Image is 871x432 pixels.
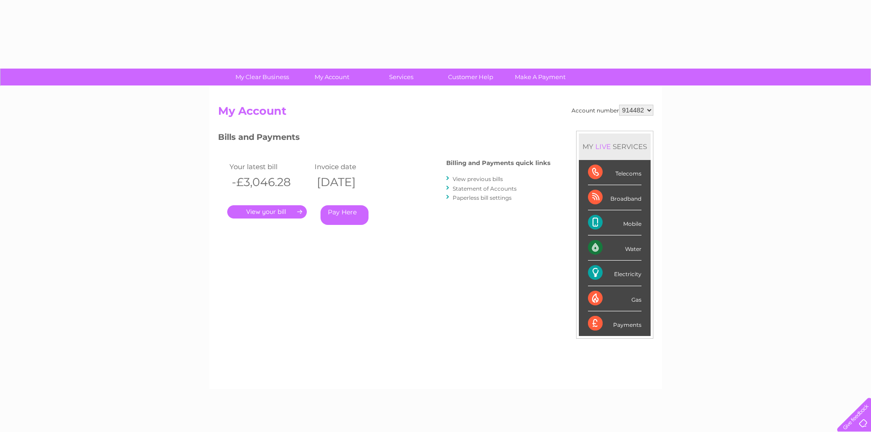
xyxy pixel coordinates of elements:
[588,185,641,210] div: Broadband
[363,69,439,85] a: Services
[294,69,369,85] a: My Account
[588,311,641,336] div: Payments
[312,173,397,192] th: [DATE]
[588,210,641,235] div: Mobile
[588,261,641,286] div: Electricity
[588,160,641,185] div: Telecoms
[218,105,653,122] h2: My Account
[433,69,508,85] a: Customer Help
[446,160,550,166] h4: Billing and Payments quick links
[227,205,307,219] a: .
[502,69,578,85] a: Make A Payment
[218,131,550,147] h3: Bills and Payments
[224,69,300,85] a: My Clear Business
[588,235,641,261] div: Water
[227,173,312,192] th: -£3,046.28
[321,205,369,225] a: Pay Here
[453,194,512,201] a: Paperless bill settings
[579,133,651,160] div: MY SERVICES
[453,176,503,182] a: View previous bills
[227,160,312,173] td: Your latest bill
[453,185,517,192] a: Statement of Accounts
[593,142,613,151] div: LIVE
[572,105,653,116] div: Account number
[588,286,641,311] div: Gas
[312,160,397,173] td: Invoice date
